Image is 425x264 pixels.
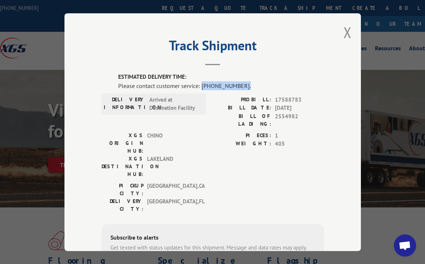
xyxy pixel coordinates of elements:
h2: Track Shipment [102,40,324,54]
label: XGS DESTINATION HUB: [102,155,143,178]
div: Get texted with status updates for this shipment. Message and data rates may apply. Message frequ... [110,243,315,260]
span: CHINO [147,131,197,155]
label: DELIVERY INFORMATION: [104,95,146,112]
div: Please contact customer service: [PHONE_NUMBER]. [118,81,324,90]
div: Subscribe to alerts [110,233,315,243]
span: 405 [275,140,324,148]
span: [GEOGRAPHIC_DATA] , FL [147,197,197,213]
span: 17588783 [275,95,324,104]
label: ESTIMATED DELIVERY TIME: [118,73,324,81]
label: PICKUP CITY: [102,182,143,197]
span: Arrived at Destination Facility [149,95,199,112]
span: [GEOGRAPHIC_DATA] , CA [147,182,197,197]
label: PIECES: [213,131,271,140]
span: 1 [275,131,324,140]
span: LAKELAND [147,155,197,178]
div: Open chat [394,234,416,257]
span: 2554982 [275,112,324,128]
label: XGS ORIGIN HUB: [102,131,143,155]
label: BILL DATE: [213,104,271,112]
button: Close modal [343,23,352,42]
label: WEIGHT: [213,140,271,148]
label: DELIVERY CITY: [102,197,143,213]
label: BILL OF LADING: [213,112,271,128]
label: PROBILL: [213,95,271,104]
span: [DATE] [275,104,324,112]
